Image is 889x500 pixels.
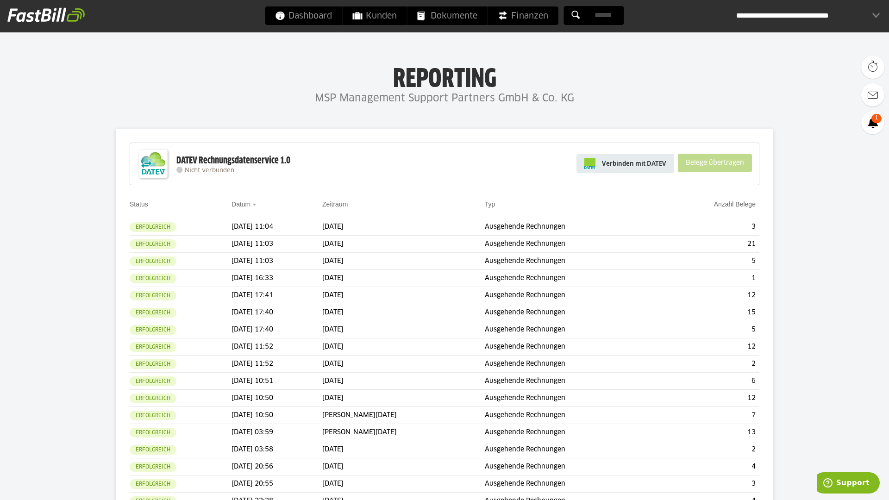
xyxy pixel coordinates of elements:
[252,204,258,206] img: sort_desc.gif
[660,236,759,253] td: 21
[232,441,322,458] td: [DATE] 03:58
[130,239,176,249] sl-badge: Erfolgreich
[660,253,759,270] td: 5
[322,407,485,424] td: [PERSON_NAME][DATE]
[660,424,759,441] td: 13
[232,200,250,208] a: Datum
[817,472,880,495] iframe: Öffnet ein Widget, in dem Sie weitere Informationen finden
[660,373,759,390] td: 6
[498,6,548,25] span: Finanzen
[232,219,322,236] td: [DATE] 11:04
[322,356,485,373] td: [DATE]
[871,114,882,123] span: 1
[322,304,485,321] td: [DATE]
[602,159,666,168] span: Verbinden mit DATEV
[135,145,172,182] img: DATEV-Datenservice Logo
[407,6,488,25] a: Dokumente
[232,321,322,338] td: [DATE] 17:40
[130,411,176,420] sl-badge: Erfolgreich
[343,6,407,25] a: Kunden
[232,373,322,390] td: [DATE] 10:51
[130,376,176,386] sl-badge: Erfolgreich
[485,407,660,424] td: Ausgehende Rechnungen
[130,200,148,208] a: Status
[660,458,759,475] td: 4
[322,475,485,493] td: [DATE]
[232,458,322,475] td: [DATE] 20:56
[485,475,660,493] td: Ausgehende Rechnungen
[485,253,660,270] td: Ausgehende Rechnungen
[232,270,322,287] td: [DATE] 16:33
[485,338,660,356] td: Ausgehende Rechnungen
[322,373,485,390] td: [DATE]
[232,304,322,321] td: [DATE] 17:40
[130,274,176,283] sl-badge: Erfolgreich
[660,338,759,356] td: 12
[485,356,660,373] td: Ausgehende Rechnungen
[232,407,322,424] td: [DATE] 10:50
[130,428,176,437] sl-badge: Erfolgreich
[130,462,176,472] sl-badge: Erfolgreich
[232,287,322,304] td: [DATE] 17:41
[353,6,397,25] span: Kunden
[232,475,322,493] td: [DATE] 20:55
[232,253,322,270] td: [DATE] 11:03
[130,479,176,489] sl-badge: Erfolgreich
[130,394,176,403] sl-badge: Erfolgreich
[485,321,660,338] td: Ausgehende Rechnungen
[576,154,674,173] a: Verbinden mit DATEV
[660,304,759,321] td: 15
[185,168,234,174] span: Nicht verbunden
[176,155,290,167] div: DATEV Rechnungsdatenservice 1.0
[322,390,485,407] td: [DATE]
[322,338,485,356] td: [DATE]
[714,200,756,208] a: Anzahl Belege
[322,200,348,208] a: Zeitraum
[322,270,485,287] td: [DATE]
[485,373,660,390] td: Ausgehende Rechnungen
[322,424,485,441] td: [PERSON_NAME][DATE]
[485,441,660,458] td: Ausgehende Rechnungen
[130,308,176,318] sl-badge: Erfolgreich
[130,342,176,352] sl-badge: Erfolgreich
[322,253,485,270] td: [DATE]
[485,236,660,253] td: Ausgehende Rechnungen
[130,445,176,455] sl-badge: Erfolgreich
[322,219,485,236] td: [DATE]
[660,475,759,493] td: 3
[485,270,660,287] td: Ausgehende Rechnungen
[861,111,884,134] a: 1
[232,338,322,356] td: [DATE] 11:52
[660,407,759,424] td: 7
[130,291,176,300] sl-badge: Erfolgreich
[485,458,660,475] td: Ausgehende Rechnungen
[130,359,176,369] sl-badge: Erfolgreich
[660,390,759,407] td: 12
[660,219,759,236] td: 3
[485,287,660,304] td: Ausgehende Rechnungen
[322,287,485,304] td: [DATE]
[232,390,322,407] td: [DATE] 10:50
[485,424,660,441] td: Ausgehende Rechnungen
[130,325,176,335] sl-badge: Erfolgreich
[232,356,322,373] td: [DATE] 11:52
[322,458,485,475] td: [DATE]
[678,154,752,172] sl-button: Belege übertragen
[130,256,176,266] sl-badge: Erfolgreich
[660,441,759,458] td: 2
[322,236,485,253] td: [DATE]
[232,236,322,253] td: [DATE] 11:03
[660,270,759,287] td: 1
[130,222,176,232] sl-badge: Erfolgreich
[7,7,85,22] img: fastbill_logo_white.png
[584,158,595,169] img: pi-datev-logo-farbig-24.svg
[485,219,660,236] td: Ausgehende Rechnungen
[485,304,660,321] td: Ausgehende Rechnungen
[488,6,558,25] a: Finanzen
[660,287,759,304] td: 12
[660,356,759,373] td: 2
[322,321,485,338] td: [DATE]
[660,321,759,338] td: 5
[93,65,796,89] h1: Reporting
